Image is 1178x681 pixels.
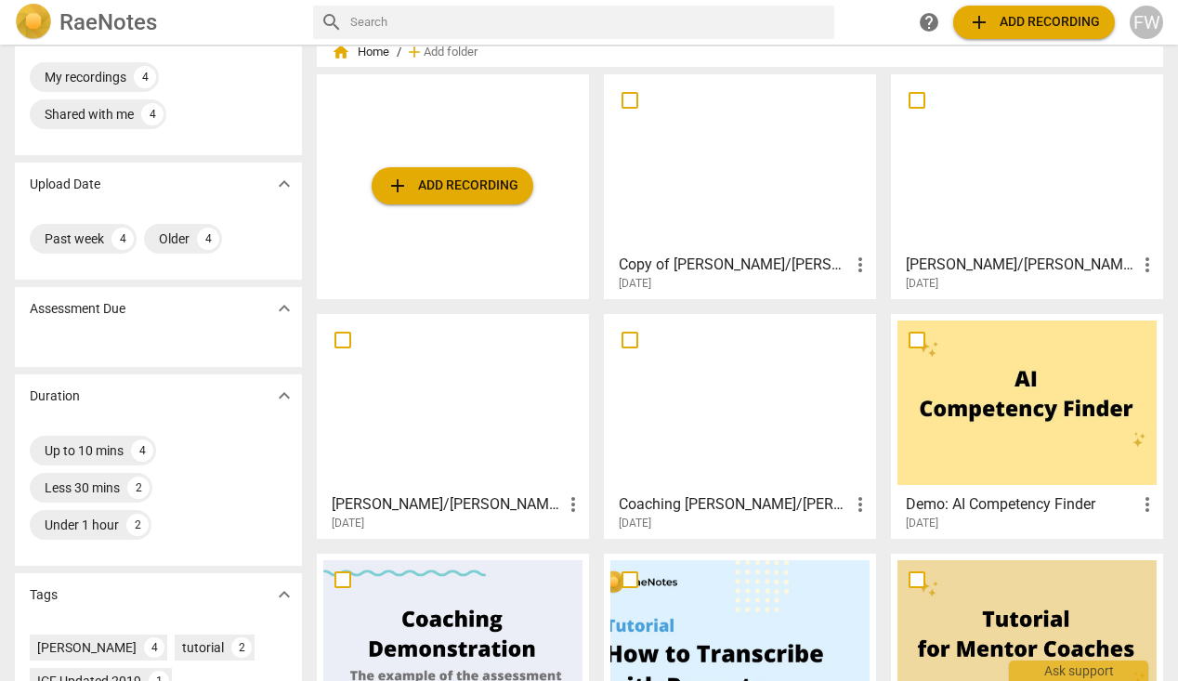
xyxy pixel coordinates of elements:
[30,585,58,605] p: Tags
[273,583,295,606] span: expand_more
[1009,661,1148,681] div: Ask support
[1136,493,1158,516] span: more_vert
[321,11,343,33] span: search
[906,516,938,531] span: [DATE]
[619,254,849,276] h3: Copy of Jerry/Fiona coaching
[350,7,827,37] input: Search
[141,103,164,125] div: 4
[134,66,156,88] div: 4
[849,254,871,276] span: more_vert
[610,321,870,530] a: Coaching [PERSON_NAME]/[PERSON_NAME] for ICF[DATE]
[332,43,350,61] span: home
[619,516,651,531] span: [DATE]
[15,4,298,41] a: LogoRaeNotes
[59,9,157,35] h2: RaeNotes
[111,228,134,250] div: 4
[270,295,298,322] button: Show more
[610,81,870,291] a: Copy of [PERSON_NAME]/[PERSON_NAME] coaching[DATE]
[906,254,1136,276] h3: Jerry/Fiona coaching
[126,514,149,536] div: 2
[897,321,1157,530] a: Demo: AI Competency Finder[DATE]
[270,170,298,198] button: Show more
[30,175,100,194] p: Upload Date
[562,493,584,516] span: more_vert
[270,382,298,410] button: Show more
[332,43,389,61] span: Home
[386,175,409,197] span: add
[619,493,849,516] h3: Coaching Sheila/Fiona for ICF
[897,81,1157,291] a: [PERSON_NAME]/[PERSON_NAME] coaching[DATE]
[270,581,298,609] button: Show more
[30,386,80,406] p: Duration
[182,638,224,657] div: tutorial
[131,439,153,462] div: 4
[30,299,125,319] p: Assessment Due
[15,4,52,41] img: Logo
[332,493,562,516] h3: Andrea/Fiona coaching
[849,493,871,516] span: more_vert
[45,105,134,124] div: Shared with me
[1130,6,1163,39] button: FW
[159,229,190,248] div: Older
[231,637,252,658] div: 2
[273,385,295,407] span: expand_more
[45,229,104,248] div: Past week
[424,46,478,59] span: Add folder
[968,11,990,33] span: add
[405,43,424,61] span: add
[45,516,119,534] div: Under 1 hour
[37,638,137,657] div: [PERSON_NAME]
[968,11,1100,33] span: Add recording
[953,6,1115,39] button: Upload
[323,321,582,530] a: [PERSON_NAME]/[PERSON_NAME] coaching[DATE]
[912,6,946,39] a: Help
[273,297,295,320] span: expand_more
[1136,254,1158,276] span: more_vert
[906,276,938,292] span: [DATE]
[372,167,533,204] button: Upload
[332,516,364,531] span: [DATE]
[144,637,164,658] div: 4
[197,228,219,250] div: 4
[397,46,401,59] span: /
[386,175,518,197] span: Add recording
[127,477,150,499] div: 2
[918,11,940,33] span: help
[906,493,1136,516] h3: Demo: AI Competency Finder
[273,173,295,195] span: expand_more
[45,68,126,86] div: My recordings
[619,276,651,292] span: [DATE]
[45,478,120,497] div: Less 30 mins
[45,441,124,460] div: Up to 10 mins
